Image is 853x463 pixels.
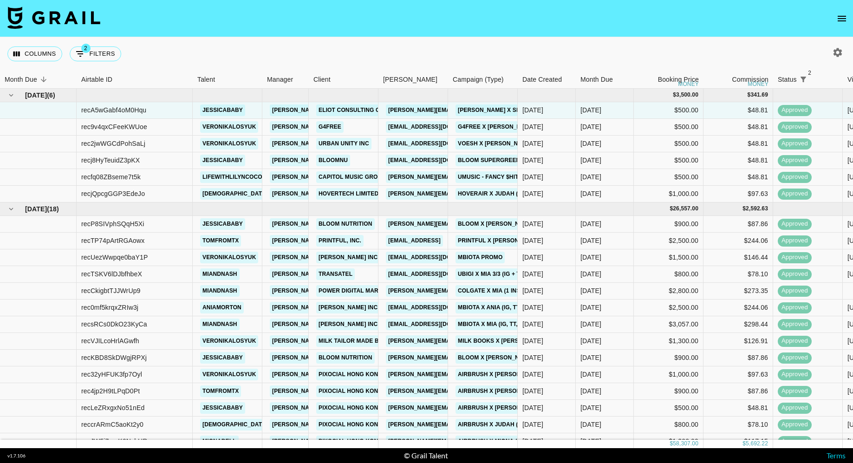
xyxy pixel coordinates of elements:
[7,453,26,459] div: v 1.7.106
[316,218,375,230] a: Bloom Nutrition
[522,420,543,429] div: 09/09/2025
[456,402,556,414] a: AirBrush x [PERSON_NAME] (IG)
[522,320,543,329] div: 18/08/2025
[81,44,91,53] span: 2
[386,171,537,183] a: [PERSON_NAME][EMAIL_ADDRESS][DOMAIN_NAME]
[634,186,703,202] div: $1,000.00
[316,302,382,313] a: [PERSON_NAME] Inc.
[81,286,141,295] div: recCkigbtTJJWrUp9
[200,138,258,150] a: veronikalosyuk
[778,404,812,412] span: approved
[703,417,773,433] div: $78.10
[270,171,421,183] a: [PERSON_NAME][EMAIL_ADDRESS][DOMAIN_NAME]
[673,91,676,99] div: $
[703,333,773,350] div: $126.91
[456,218,558,230] a: Bloom x [PERSON_NAME] (IG, TT)
[634,350,703,366] div: $900.00
[522,403,543,412] div: 09/09/2025
[270,302,421,313] a: [PERSON_NAME][EMAIL_ADDRESS][DOMAIN_NAME]
[200,104,245,116] a: jessicababy
[81,122,147,131] div: rec9v4qxCFeeKWUoe
[25,91,47,100] span: [DATE]
[386,302,490,313] a: [EMAIL_ADDRESS][DOMAIN_NAME]
[270,188,421,200] a: [PERSON_NAME][EMAIL_ADDRESS][DOMAIN_NAME]
[580,420,601,429] div: Sep '25
[522,172,543,182] div: 07/10/2025
[200,155,245,166] a: jessicababy
[522,437,543,446] div: 09/09/2025
[81,403,144,412] div: recLeZRxgxNo51nEd
[580,71,613,89] div: Month Due
[580,156,601,165] div: Oct '25
[703,383,773,400] div: $87.86
[270,319,421,330] a: [PERSON_NAME][EMAIL_ADDRESS][DOMAIN_NAME]
[703,300,773,316] div: $244.06
[670,440,673,448] div: $
[270,138,421,150] a: [PERSON_NAME][EMAIL_ADDRESS][DOMAIN_NAME]
[200,218,245,230] a: jessicababy
[81,253,148,262] div: recUezWwpqe0baY1P
[518,71,576,89] div: Date Created
[703,266,773,283] div: $78.10
[634,169,703,186] div: $500.00
[580,353,601,362] div: Sep '25
[797,73,810,86] div: 2 active filters
[580,320,601,329] div: Sep '25
[580,189,601,198] div: Oct '25
[47,204,59,214] span: ( 18 )
[316,369,409,380] a: Pixocial Hong Kong Limited
[200,188,270,200] a: [DEMOGRAPHIC_DATA]
[748,81,768,87] div: money
[200,385,241,397] a: tomfromtx
[70,46,121,61] button: Show filters
[81,386,140,396] div: rec4jp2H9tLPqD0Pt
[522,236,543,245] div: 18/08/2025
[634,233,703,249] div: $2,500.00
[634,316,703,333] div: $3,057.00
[580,437,601,446] div: Sep '25
[81,303,138,312] div: rec0mf5krqxZRIw3j
[703,152,773,169] div: $48.81
[270,335,421,347] a: [PERSON_NAME][EMAIL_ADDRESS][DOMAIN_NAME]
[580,122,601,131] div: Oct '25
[732,71,768,89] div: Commission
[522,122,543,131] div: 03/10/2025
[778,320,812,329] span: approved
[750,91,768,99] div: 341.69
[386,188,537,200] a: [PERSON_NAME][EMAIL_ADDRESS][DOMAIN_NAME]
[197,71,215,89] div: Talent
[7,46,62,61] button: Select columns
[703,249,773,266] div: $146.44
[456,268,560,280] a: Ubigi x Mia 3/3 (IG + TT, 3 Stories)
[200,319,240,330] a: miandnash
[386,218,537,230] a: [PERSON_NAME][EMAIL_ADDRESS][DOMAIN_NAME]
[522,253,543,262] div: 11/08/2025
[81,172,141,182] div: recfq08ZBseme7t5k
[81,320,147,329] div: recsRCs0DkO23KyCa
[580,336,601,346] div: Sep '25
[316,155,350,166] a: Bloomnu
[580,172,601,182] div: Oct '25
[456,352,567,364] a: Bloom x [PERSON_NAME] (IG, TT) 2/2
[386,121,490,133] a: [EMAIL_ADDRESS][DOMAIN_NAME]
[576,71,634,89] div: Month Due
[5,89,18,102] button: hide children
[634,119,703,136] div: $500.00
[522,386,543,396] div: 09/09/2025
[200,419,270,430] a: [DEMOGRAPHIC_DATA]
[316,171,388,183] a: Capitol Music Group
[580,269,601,279] div: Sep '25
[200,402,245,414] a: jessicababy
[316,319,382,330] a: [PERSON_NAME] Inc.
[522,139,543,148] div: 01/10/2025
[404,451,448,460] div: © Grail Talent
[456,369,556,380] a: AirBrush x [PERSON_NAME] (IG)
[778,71,797,89] div: Status
[522,353,543,362] div: 18/08/2025
[386,285,585,297] a: [PERSON_NAME][EMAIL_ADDRESS][PERSON_NAME][DOMAIN_NAME]
[270,268,421,280] a: [PERSON_NAME][EMAIL_ADDRESS][DOMAIN_NAME]
[456,436,527,447] a: AirBrush x Miona (IG)
[703,283,773,300] div: $273.35
[703,119,773,136] div: $48.81
[673,440,698,448] div: 58,307.00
